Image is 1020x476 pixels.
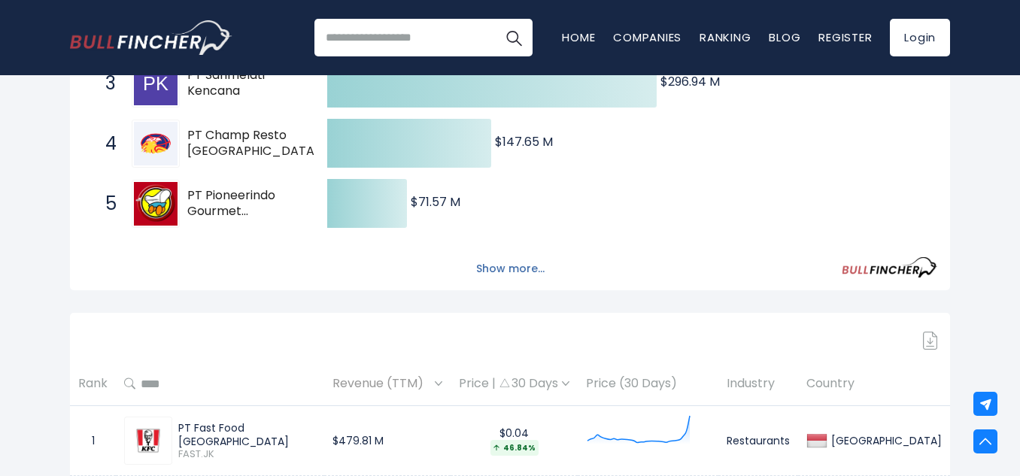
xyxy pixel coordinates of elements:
span: 5 [98,191,113,217]
td: 1 [70,406,116,476]
a: Companies [613,29,682,45]
td: Restaurants [718,406,798,476]
a: Go to homepage [70,20,232,55]
th: Industry [718,362,798,406]
img: FAST.JK.png [126,419,170,462]
img: PT Pioneerindo Gourmet International [134,182,178,226]
th: Price (30 Days) [578,362,718,406]
button: Search [495,19,533,56]
span: FAST.JK [178,448,316,461]
img: Bullfincher logo [70,20,232,55]
img: PT Sarimelati Kencana [134,62,178,105]
div: PT Fast Food [GEOGRAPHIC_DATA] [178,421,316,448]
div: 46.84% [490,440,539,456]
div: $0.04 [459,426,569,456]
span: PT Champ Resto [GEOGRAPHIC_DATA] [187,128,320,159]
span: Revenue (TTM) [332,372,431,396]
span: 3 [98,71,113,96]
img: PT Champ Resto Indonesia [134,122,178,165]
a: Register [818,29,872,45]
td: $479.81 M [324,406,451,476]
a: Ranking [700,29,751,45]
th: Country [798,362,950,406]
text: $147.65 M [495,133,553,150]
span: 4 [98,131,113,156]
span: PT Pioneerindo Gourmet International [187,188,301,220]
a: Blog [769,29,800,45]
text: $296.94 M [660,73,720,90]
button: Show more... [467,256,554,281]
th: Rank [70,362,116,406]
div: Price | 30 Days [459,376,569,392]
a: Home [562,29,595,45]
span: PT Sarimelati Kencana [187,68,301,99]
text: $71.57 M [411,193,460,211]
a: Login [890,19,950,56]
div: [GEOGRAPHIC_DATA] [827,434,942,447]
